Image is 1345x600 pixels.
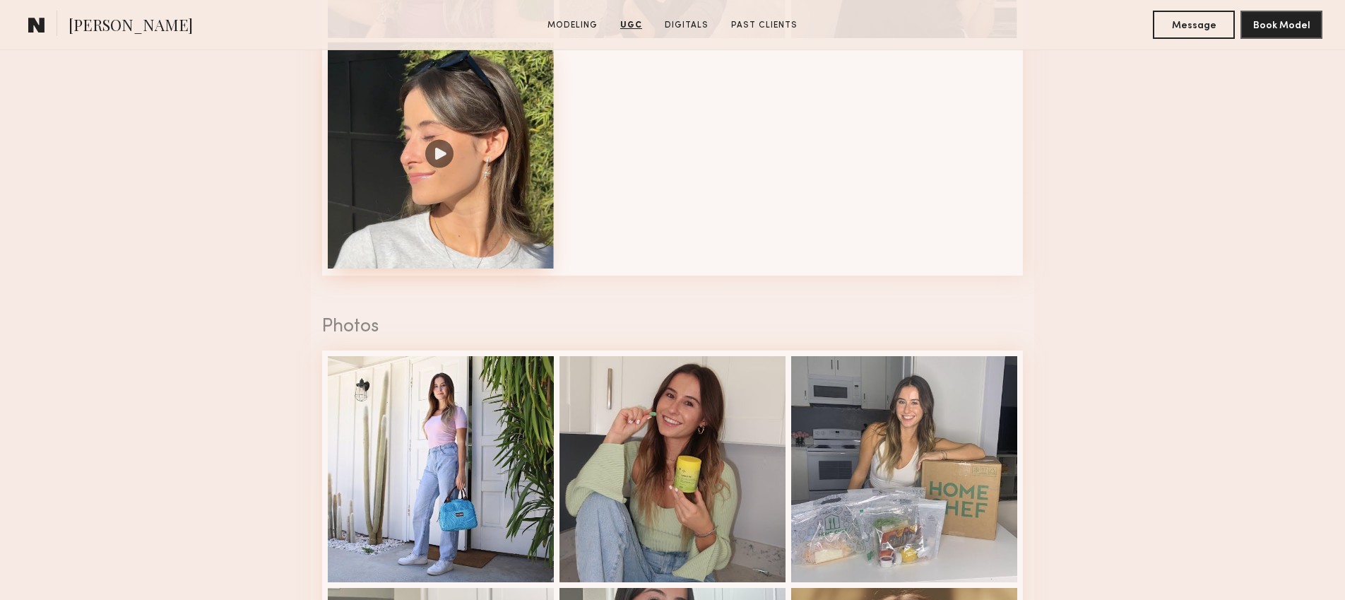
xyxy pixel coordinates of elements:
a: Modeling [542,19,603,32]
a: Past Clients [725,19,803,32]
div: Photos [322,318,1023,336]
span: [PERSON_NAME] [69,14,193,39]
a: Book Model [1240,18,1322,30]
button: Message [1153,11,1235,39]
a: UGC [615,19,648,32]
a: Digitals [659,19,714,32]
button: Book Model [1240,11,1322,39]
